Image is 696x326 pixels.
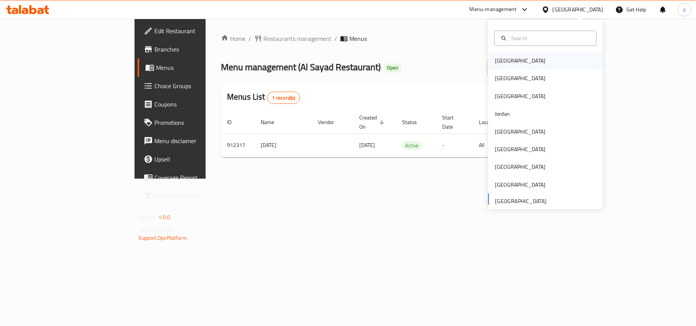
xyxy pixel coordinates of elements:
[487,61,546,76] button: Add New Menu
[154,173,245,182] span: Coverage Report
[402,141,422,150] span: Active
[154,118,245,127] span: Promotions
[683,5,686,14] span: s
[402,118,427,127] span: Status
[553,5,603,14] div: [GEOGRAPHIC_DATA]
[318,118,344,127] span: Vendor
[384,65,401,71] span: Open
[138,132,251,150] a: Menu disclaimer
[138,77,251,95] a: Choice Groups
[154,100,245,109] span: Coupons
[221,34,546,43] nav: breadcrumb
[138,40,251,58] a: Branches
[154,81,245,90] span: Choice Groups
[221,58,381,76] span: Menu management ( Al Sayad Restaurant )
[221,111,598,157] table: enhanced table
[255,134,312,157] td: [DATE]
[359,140,375,150] span: [DATE]
[154,136,245,145] span: Menu disclaimer
[261,118,284,127] span: Name
[154,45,245,54] span: Branches
[495,145,545,153] div: [GEOGRAPHIC_DATA]
[334,34,337,43] li: /
[495,163,545,171] div: [GEOGRAPHIC_DATA]
[495,110,510,118] div: Jordan
[138,225,174,235] span: Get support on:
[227,91,300,104] h2: Menus List
[508,34,592,42] input: Search
[138,113,251,132] a: Promotions
[158,212,170,222] span: 1.0.0
[349,34,367,43] span: Menus
[138,212,157,222] span: Version:
[138,58,251,77] a: Menus
[495,56,545,65] div: [GEOGRAPHIC_DATA]
[268,94,300,102] span: 1 record(s)
[479,118,503,127] span: Locale
[154,191,245,200] span: Grocery Checklist
[495,92,545,100] div: [GEOGRAPHIC_DATA]
[442,113,464,131] span: Start Date
[154,155,245,164] span: Upsell
[359,113,387,131] span: Created On
[495,181,545,189] div: [GEOGRAPHIC_DATA]
[267,92,300,104] div: Total records count
[138,22,251,40] a: Edit Restaurant
[263,34,331,43] span: Restaurants management
[254,34,331,43] a: Restaurants management
[138,233,187,243] a: Support.OpsPlatform
[138,150,251,168] a: Upsell
[227,118,242,127] span: ID
[470,5,517,14] div: Menu-management
[138,187,251,205] a: Grocery Checklist
[473,134,512,157] td: All
[138,168,251,187] a: Coverage Report
[156,63,245,72] span: Menus
[436,134,473,157] td: -
[154,26,245,36] span: Edit Restaurant
[495,74,545,82] div: [GEOGRAPHIC_DATA]
[495,127,545,136] div: [GEOGRAPHIC_DATA]
[138,95,251,113] a: Coupons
